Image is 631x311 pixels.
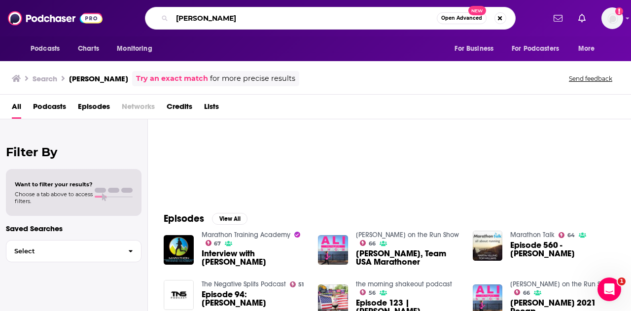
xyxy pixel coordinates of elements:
[578,42,595,56] span: More
[117,42,152,56] span: Monitoring
[356,280,452,288] a: the morning shakeout podcast
[356,249,461,266] span: [PERSON_NAME], Team USA Marathoner
[71,39,105,58] a: Charts
[523,291,530,295] span: 66
[448,39,506,58] button: open menu
[15,191,93,205] span: Choose a tab above to access filters.
[31,42,60,56] span: Podcasts
[78,42,99,56] span: Charts
[290,281,304,287] a: 51
[514,289,530,295] a: 66
[505,39,573,58] button: open menu
[360,289,376,295] a: 56
[571,39,607,58] button: open menu
[512,42,559,56] span: For Podcasters
[202,280,286,288] a: The Negative Splits Podcast
[206,240,221,246] a: 67
[164,212,204,225] h2: Episodes
[164,235,194,265] img: Interview with Sara Hall
[360,240,376,246] a: 66
[510,280,613,288] a: Ali on the Run Show
[12,99,21,119] a: All
[441,16,482,21] span: Open Advanced
[455,42,493,56] span: For Business
[33,74,57,83] h3: Search
[214,242,221,246] span: 67
[6,224,141,233] p: Saved Searches
[510,231,555,239] a: Marathon Talk
[202,290,307,307] a: Episode 94: Sara Hall
[601,7,623,29] img: User Profile
[212,213,247,225] button: View All
[601,7,623,29] button: Show profile menu
[169,93,264,189] a: 32
[559,232,575,238] a: 64
[145,7,516,30] div: Search podcasts, credits, & more...
[597,277,621,301] iframe: Intercom live chat
[601,7,623,29] span: Logged in as gabrielle.gantz
[202,290,307,307] span: Episode 94: [PERSON_NAME]
[298,282,304,287] span: 51
[356,231,459,239] a: Ali on the Run Show
[6,248,120,254] span: Select
[369,291,376,295] span: 56
[78,99,110,119] a: Episodes
[33,99,66,119] a: Podcasts
[69,74,128,83] h3: [PERSON_NAME]
[618,277,626,285] span: 1
[122,99,155,119] span: Networks
[8,9,103,28] img: Podchaser - Follow, Share and Rate Podcasts
[24,39,72,58] button: open menu
[202,249,307,266] span: Interview with [PERSON_NAME]
[15,181,93,188] span: Want to filter your results?
[356,249,461,266] a: Sara Hall, Team USA Marathoner
[6,240,141,262] button: Select
[202,249,307,266] a: Interview with Sara Hall
[164,280,194,310] img: Episode 94: Sara Hall
[210,73,295,84] span: for more precise results
[202,231,290,239] a: Marathon Training Academy
[167,99,192,119] a: Credits
[567,233,575,238] span: 64
[473,231,503,261] img: Episode 560 - Sara Hall
[550,10,566,27] a: Show notifications dropdown
[110,39,165,58] button: open menu
[318,235,348,265] img: Sara Hall, Team USA Marathoner
[164,212,247,225] a: EpisodesView All
[574,10,590,27] a: Show notifications dropdown
[369,242,376,246] span: 66
[510,241,615,258] a: Episode 560 - Sara Hall
[510,241,615,258] span: Episode 560 - [PERSON_NAME]
[468,6,486,15] span: New
[172,10,437,26] input: Search podcasts, credits, & more...
[566,74,615,83] button: Send feedback
[437,12,487,24] button: Open AdvancedNew
[136,73,208,84] a: Try an exact match
[204,99,219,119] a: Lists
[615,7,623,15] svg: Add a profile image
[6,145,141,159] h2: Filter By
